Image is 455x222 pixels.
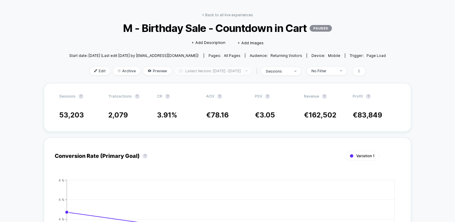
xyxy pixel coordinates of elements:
[206,94,214,98] span: AOV
[307,53,345,58] span: Device:
[165,94,170,99] button: ?
[118,69,121,72] img: end
[79,94,83,99] button: ?
[108,111,128,119] span: 2,079
[366,94,371,99] button: ?
[322,94,327,99] button: ?
[143,67,172,75] span: Preview
[209,53,240,58] div: Pages:
[311,69,336,73] div: No Filter
[224,53,240,58] span: all pages
[179,69,182,72] img: calendar
[59,217,64,221] tspan: 4 %
[304,111,336,119] span: €
[202,13,253,17] a: < Back to all live experiences
[108,94,132,98] span: Transactions
[85,22,370,34] span: M - Birthday Sale - Countdown in Cart
[250,53,302,58] div: Audience:
[245,70,247,71] img: end
[135,94,140,99] button: ?
[143,154,147,158] button: ?
[217,94,222,99] button: ?
[356,154,375,158] span: Variation 1
[353,111,382,119] span: €
[237,40,264,45] span: + Add Images
[266,69,290,73] div: sessions
[255,111,275,119] span: €
[310,25,332,32] p: PAUSED
[265,94,270,99] button: ?
[90,67,110,75] span: Edit
[340,70,342,71] img: end
[69,53,199,58] span: Start date: [DATE] (Last edit [DATE] by [EMAIL_ADDRESS][DOMAIN_NAME])
[211,111,229,119] span: 78.16
[304,94,319,98] span: Revenue
[328,53,340,58] span: mobile
[175,67,252,75] span: Latest Version: [DATE] - [DATE]
[59,94,76,98] span: Sessions
[309,111,336,119] span: 162,502
[157,94,162,98] span: CR
[271,53,302,58] span: Returning Visitors
[59,178,64,182] tspan: 8 %
[294,70,296,72] img: end
[357,111,382,119] span: 83,849
[94,69,97,72] img: edit
[255,67,261,76] span: |
[113,67,140,75] span: Archive
[206,111,229,119] span: €
[350,53,386,58] div: Trigger:
[353,94,363,98] span: Profit
[157,111,177,119] span: 3.91 %
[367,53,386,58] span: Page Load
[260,111,275,119] span: 3.05
[191,40,225,46] span: + Add Description
[59,198,64,201] tspan: 6 %
[59,111,84,119] span: 53,203
[255,94,262,98] span: PSV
